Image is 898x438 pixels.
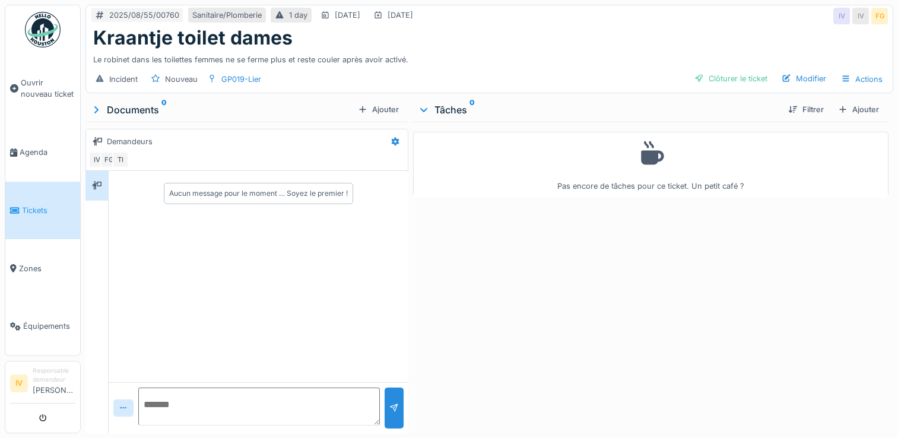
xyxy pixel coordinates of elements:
div: 2025/08/55/00760 [109,9,179,21]
span: Ouvrir nouveau ticket [21,77,75,100]
a: Équipements [5,297,80,356]
div: Modifier [777,71,831,87]
div: Documents [90,103,353,117]
div: FG [871,8,888,24]
div: Responsable demandeur [33,366,75,385]
div: IV [833,8,850,24]
sup: 0 [469,103,475,117]
div: TI [112,151,129,168]
a: IV Responsable demandeur[PERSON_NAME] [10,366,75,404]
div: Tâches [418,103,779,117]
div: Le robinet dans les toilettes femmes ne se ferme plus et reste couler après avoir activé. [93,49,886,65]
div: Clôturer le ticket [690,71,772,87]
a: Agenda [5,123,80,182]
div: Incident [109,74,138,85]
div: Nouveau [165,74,198,85]
li: IV [10,374,28,392]
span: Agenda [20,147,75,158]
a: Tickets [5,182,80,240]
div: Actions [836,71,888,88]
div: Pas encore de tâches pour ce ticket. Un petit café ? [421,137,881,192]
div: Ajouter [833,101,884,118]
a: Ouvrir nouveau ticket [5,54,80,123]
span: Équipements [23,320,75,332]
h1: Kraantje toilet dames [93,27,293,49]
sup: 0 [161,103,167,117]
div: FG [100,151,117,168]
div: Sanitaire/Plomberie [192,9,262,21]
span: Zones [19,263,75,274]
img: Badge_color-CXgf-gQk.svg [25,12,61,47]
div: 1 day [289,9,307,21]
a: Zones [5,239,80,297]
div: IV [852,8,869,24]
div: Ajouter [353,101,404,118]
div: GP019-Lier [221,74,261,85]
div: [DATE] [335,9,360,21]
div: Filtrer [783,101,829,118]
div: IV [88,151,105,168]
li: [PERSON_NAME] [33,366,75,401]
div: [DATE] [388,9,413,21]
div: Aucun message pour le moment … Soyez le premier ! [169,188,348,199]
div: Demandeurs [107,136,153,147]
span: Tickets [22,205,75,216]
